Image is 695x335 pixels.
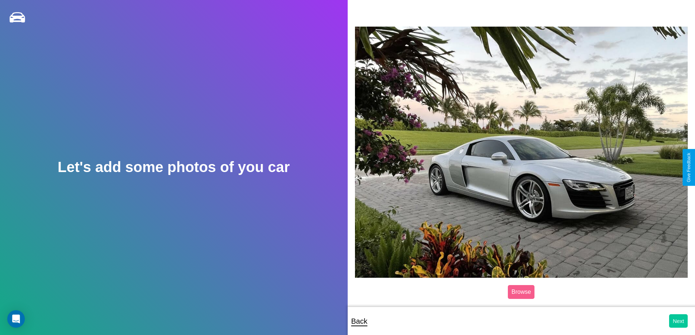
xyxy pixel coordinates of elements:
[686,153,691,182] div: Give Feedback
[508,285,534,299] label: Browse
[58,159,290,175] h2: Let's add some photos of you car
[7,310,25,328] div: Open Intercom Messenger
[355,27,688,277] img: posted
[351,315,367,328] p: Back
[669,314,688,328] button: Next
